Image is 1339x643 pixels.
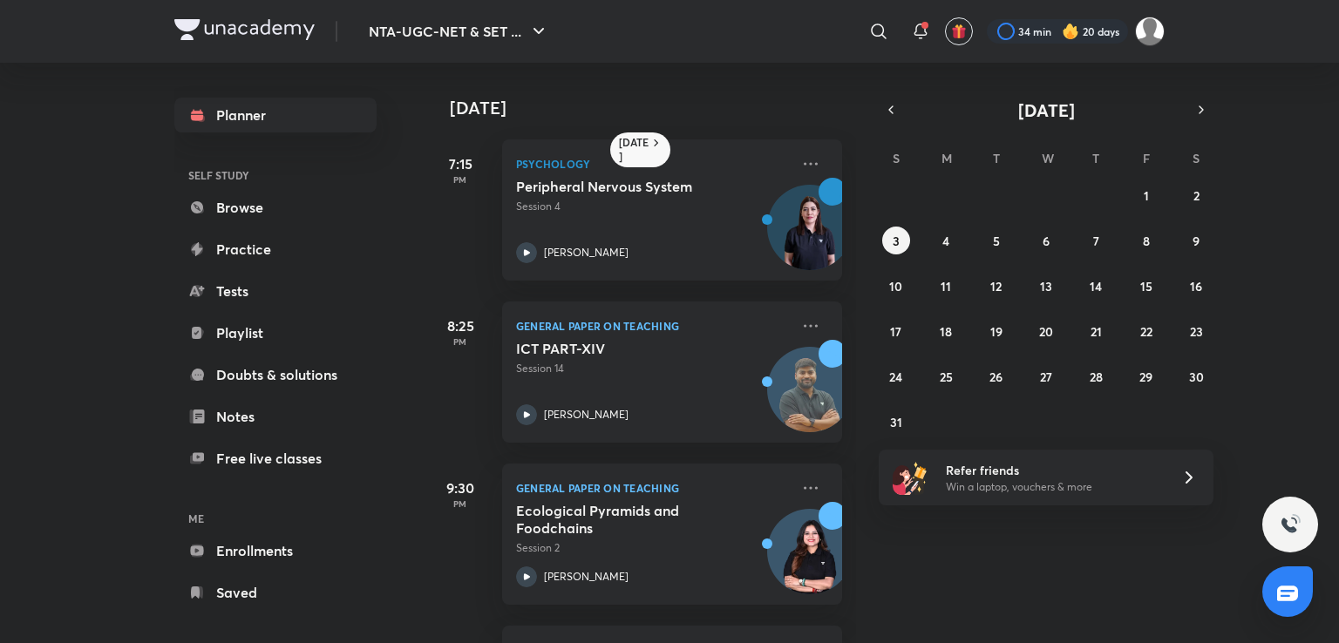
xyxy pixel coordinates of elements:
abbr: August 17, 2025 [890,323,901,340]
abbr: Saturday [1193,150,1200,166]
abbr: August 1, 2025 [1144,187,1149,204]
button: August 3, 2025 [882,227,910,254]
button: August 26, 2025 [982,362,1010,390]
button: August 18, 2025 [932,317,960,345]
a: Practice [174,232,377,267]
abbr: August 9, 2025 [1193,233,1200,249]
button: August 30, 2025 [1182,362,1210,390]
abbr: August 25, 2025 [940,369,953,385]
abbr: August 22, 2025 [1140,323,1152,340]
button: August 25, 2025 [932,362,960,390]
button: August 21, 2025 [1082,317,1110,345]
abbr: August 23, 2025 [1190,323,1203,340]
abbr: August 19, 2025 [990,323,1003,340]
img: referral [893,460,928,495]
h6: ME [174,504,377,533]
abbr: August 2, 2025 [1193,187,1200,204]
button: August 17, 2025 [882,317,910,345]
abbr: August 27, 2025 [1040,369,1052,385]
img: Avatar [768,518,852,602]
abbr: August 28, 2025 [1090,369,1103,385]
abbr: August 13, 2025 [1040,278,1052,294]
h5: 8:25 [425,315,495,336]
button: August 14, 2025 [1082,272,1110,300]
p: [PERSON_NAME] [544,245,629,261]
button: avatar [945,17,973,45]
button: August 27, 2025 [1032,362,1060,390]
abbr: August 3, 2025 [893,233,900,249]
abbr: August 12, 2025 [990,278,1002,294]
abbr: August 30, 2025 [1189,369,1204,385]
a: Enrollments [174,533,377,568]
h4: [DATE] [450,98,860,118]
button: August 2, 2025 [1182,181,1210,209]
img: streak [1062,23,1079,40]
button: August 1, 2025 [1132,181,1160,209]
button: NTA-UGC-NET & SET ... [358,14,560,49]
abbr: August 24, 2025 [889,369,902,385]
p: General Paper on Teaching [516,477,790,498]
button: August 9, 2025 [1182,227,1210,254]
a: Saved [174,575,377,610]
p: PM [425,498,495,509]
abbr: August 8, 2025 [1143,233,1150,249]
p: PM [425,336,495,347]
button: August 24, 2025 [882,362,910,390]
abbr: August 6, 2025 [1043,233,1050,249]
button: August 13, 2025 [1032,272,1060,300]
abbr: Friday [1143,150,1150,166]
img: Avatar [768,356,852,440]
img: Atia khan [1135,17,1165,46]
h5: Peripheral Nervous System [516,178,733,195]
abbr: August 4, 2025 [942,233,949,249]
abbr: Thursday [1092,150,1099,166]
a: Playlist [174,315,377,350]
button: August 12, 2025 [982,272,1010,300]
img: Avatar [768,194,852,278]
p: Psychology [516,153,790,174]
h5: 9:30 [425,477,495,498]
button: August 31, 2025 [882,408,910,436]
abbr: August 15, 2025 [1140,278,1152,294]
abbr: Wednesday [1042,150,1054,166]
abbr: Tuesday [993,150,1000,166]
abbr: August 21, 2025 [1091,323,1102,340]
a: Browse [174,190,377,225]
a: Free live classes [174,441,377,476]
p: Session 14 [516,361,790,376]
h6: SELF STUDY [174,160,377,190]
h6: Refer friends [946,461,1160,479]
abbr: Sunday [893,150,900,166]
button: August 16, 2025 [1182,272,1210,300]
abbr: August 20, 2025 [1039,323,1053,340]
p: Win a laptop, vouchers & more [946,479,1160,495]
button: August 19, 2025 [982,317,1010,345]
img: avatar [951,24,967,39]
p: PM [425,174,495,185]
abbr: August 16, 2025 [1190,278,1202,294]
abbr: August 29, 2025 [1139,369,1152,385]
h5: 7:15 [425,153,495,174]
h5: Ecological Pyramids and Foodchains [516,502,733,537]
abbr: August 5, 2025 [993,233,1000,249]
button: August 29, 2025 [1132,362,1160,390]
abbr: August 26, 2025 [989,369,1003,385]
p: Session 4 [516,199,790,214]
abbr: August 10, 2025 [889,278,902,294]
a: Doubts & solutions [174,357,377,392]
h6: [DATE] [619,136,649,164]
p: General Paper on Teaching [516,315,790,336]
a: Tests [174,274,377,308]
button: August 22, 2025 [1132,317,1160,345]
a: Company Logo [174,19,315,44]
a: Notes [174,399,377,434]
p: Session 2 [516,540,790,556]
abbr: August 14, 2025 [1090,278,1102,294]
button: August 4, 2025 [932,227,960,254]
abbr: Monday [941,150,952,166]
button: August 10, 2025 [882,272,910,300]
button: August 20, 2025 [1032,317,1060,345]
button: August 6, 2025 [1032,227,1060,254]
button: August 11, 2025 [932,272,960,300]
a: Planner [174,98,377,132]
